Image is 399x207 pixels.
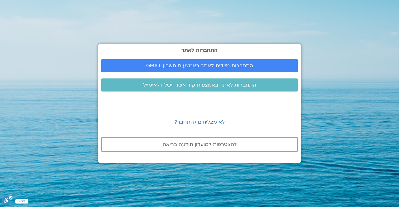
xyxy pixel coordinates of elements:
[101,47,298,53] h2: התחברות לאתר
[163,142,237,147] span: להצטרפות למועדון תודעה בריאה
[143,82,256,88] span: התחברות לאתר באמצעות קוד אשר יישלח לאימייל
[174,119,225,125] a: לא מצליחים להתחבר?
[101,78,298,92] a: התחברות לאתר באמצעות קוד אשר יישלח לאימייל
[101,59,298,72] a: התחברות מיידית לאתר באמצעות חשבון GMAIL
[146,63,253,68] span: התחברות מיידית לאתר באמצעות חשבון GMAIL
[101,137,298,152] a: להצטרפות למועדון תודעה בריאה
